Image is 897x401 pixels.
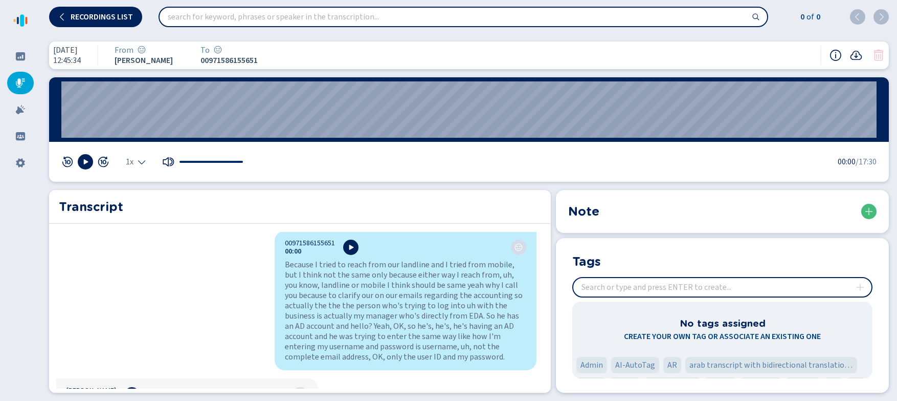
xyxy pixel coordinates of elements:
div: Tag 'center' [705,377,736,394]
div: Because I tried to reach from our landline and I tried from mobile, but I think not the same only... [285,260,526,362]
svg: alarm-filled [15,104,26,115]
svg: chevron-right [877,13,885,21]
span: [PERSON_NAME] [115,56,176,65]
span: Admin [580,359,603,371]
span: arab transcript with bidirectional translation 'fashion' [689,359,853,371]
svg: icon-emoji-neutral [514,243,523,251]
div: Select the playback speed [126,158,146,166]
div: Dashboard [7,45,34,68]
span: 00971586155651 [285,239,335,247]
svg: trash-fill [872,49,885,61]
div: Tag 'arabic' [576,377,606,394]
svg: info-circle [829,49,842,61]
span: 0 [798,11,804,23]
div: Neutral sentiment [138,46,146,55]
div: Tag 'cmcdubai' [740,377,781,394]
span: of [804,11,814,23]
svg: chevron-left [58,13,66,21]
div: Tag 'DE' [824,377,842,394]
span: 12:45:34 [53,56,81,65]
button: Mute [162,156,174,168]
span: 00971586155651 [200,56,262,65]
svg: jump-back [61,156,74,168]
svg: groups-filled [15,131,26,141]
span: AR [667,359,677,371]
svg: mic-fill [15,78,26,88]
span: Recordings list [71,13,133,21]
span: From [115,46,133,55]
div: Tag 'AR' [663,357,681,373]
h2: Tags [572,252,601,269]
button: previous (shift + ENTER) [850,9,865,25]
button: skip 10 sec fwd [Hotkey: arrow-right] [97,156,109,168]
button: Play [Hotkey: spacebar] [78,154,93,170]
h3: No tags assigned [680,316,766,330]
svg: plus [865,207,873,216]
div: Groups [7,125,34,147]
span: 0 [814,11,820,23]
input: Search or type and press ENTER to create... [573,278,871,297]
button: 00:00 [285,247,301,256]
svg: icon-emoji-neutral [214,46,222,54]
h2: Transcript [59,198,541,216]
span: Create your own tag or associate an existing one [624,330,821,343]
div: Tag 'control' [786,377,820,394]
div: Neutral sentiment [214,46,222,55]
button: skip 10 sec rev [Hotkey: arrow-left] [61,156,74,168]
button: Recordings list [49,7,142,27]
div: Recordings [7,72,34,94]
input: search for keyword, phrases or speaker in the transcription... [160,8,767,26]
span: To [200,46,210,55]
svg: dashboard-filled [15,51,26,61]
svg: search [752,13,760,21]
button: Recording information [829,49,842,61]
svg: volume-up-fill [162,156,174,168]
button: Your role doesn't allow you to delete this conversation [872,49,885,61]
div: Tag 'Arabic' [610,377,640,394]
svg: chevron-down [138,158,146,166]
svg: jump-forward [97,156,109,168]
div: Tag 'arab transcript with bidirectional translation 'fashion'' [685,357,857,373]
div: Tag 'EN' [846,377,865,394]
div: Neutral sentiment [514,243,523,251]
svg: cloud-arrow-down-fill [850,49,862,61]
span: /17:30 [856,156,877,168]
div: Tag 'AI-AutoTag' [611,357,659,373]
svg: play [347,243,355,251]
span: AI-AutoTag [615,359,655,371]
svg: play [81,158,89,166]
div: Tag 'Admin' [576,357,607,373]
span: 00:00 [838,156,856,168]
span: 1x [126,158,133,166]
span: [PERSON_NAME] [66,387,116,395]
span: [DATE] [53,46,81,55]
svg: plus [856,283,864,291]
div: Alarms [7,98,34,121]
svg: chevron-left [854,13,862,21]
svg: icon-emoji-neutral [138,46,146,54]
button: next (ENTER) [873,9,889,25]
button: Recording download [850,49,862,61]
h2: Note [568,202,599,221]
div: Settings [7,152,34,174]
div: Tag 'ARABICDEMO' [644,377,701,394]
